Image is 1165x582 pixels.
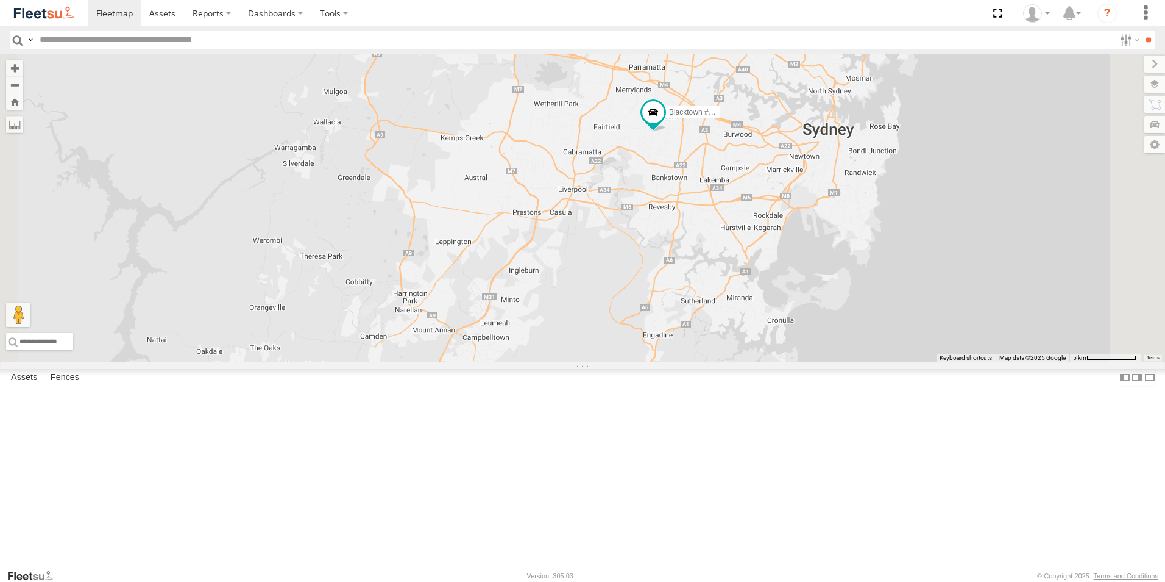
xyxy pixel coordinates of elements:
a: Terms and Conditions [1094,572,1158,580]
div: © Copyright 2025 - [1037,572,1158,580]
label: Hide Summary Table [1144,369,1156,387]
label: Measure [6,116,23,133]
label: Search Filter Options [1115,31,1141,49]
label: Map Settings [1144,136,1165,153]
button: Drag Pegman onto the map to open Street View [6,303,30,327]
label: Assets [5,369,43,386]
button: Map Scale: 5 km per 79 pixels [1069,354,1141,362]
div: Hugh Edmunds [1019,4,1054,23]
label: Dock Summary Table to the Right [1131,369,1143,387]
img: fleetsu-logo-horizontal.svg [12,5,76,21]
label: Search Query [26,31,35,49]
div: Version: 305.03 [527,572,573,580]
a: Visit our Website [7,570,63,582]
label: Fences [44,369,85,386]
a: Terms [1147,356,1160,361]
button: Keyboard shortcuts [940,354,992,362]
span: Map data ©2025 Google [999,354,1066,361]
button: Zoom in [6,60,23,76]
label: Dock Summary Table to the Left [1119,369,1131,387]
span: 5 km [1073,354,1086,361]
button: Zoom Home [6,93,23,110]
i: ? [1097,4,1117,23]
span: Blacktown #1 (T09 - [PERSON_NAME]) [669,109,799,117]
button: Zoom out [6,76,23,93]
